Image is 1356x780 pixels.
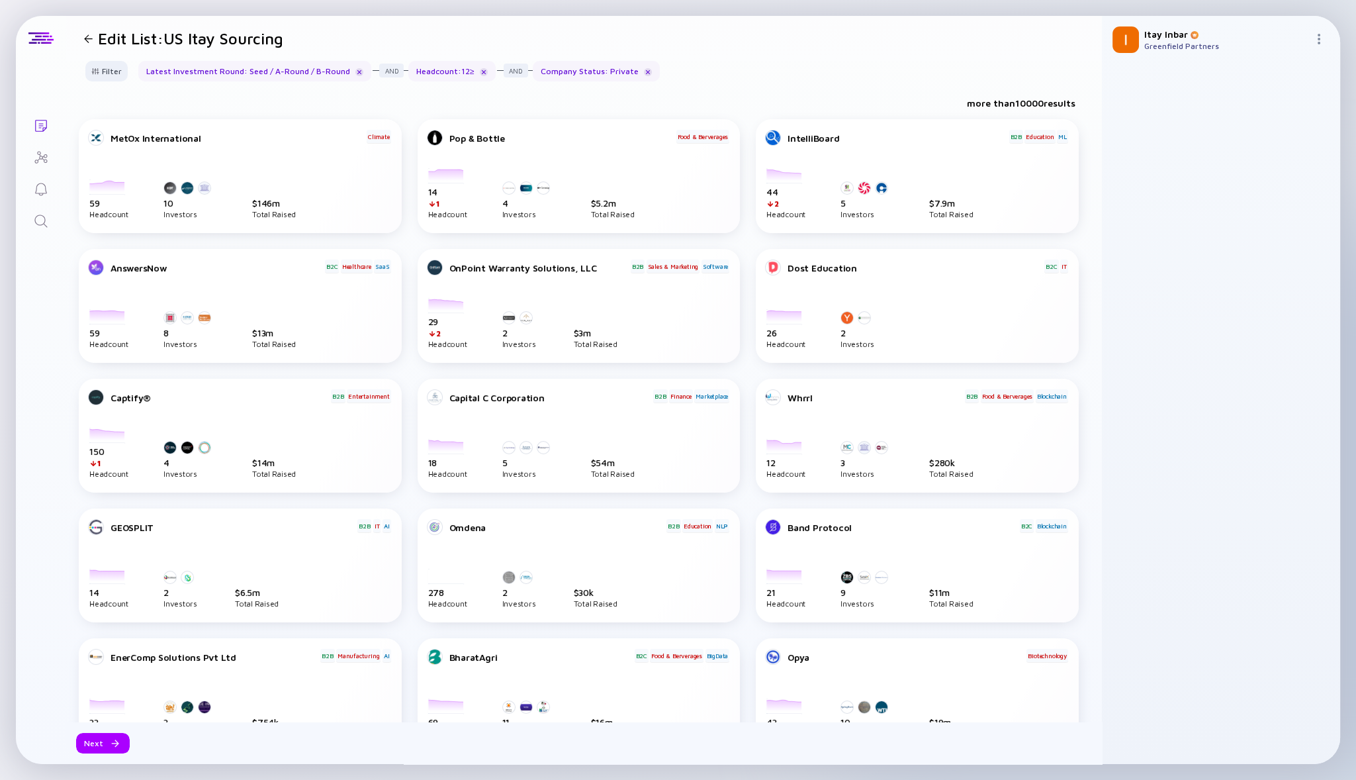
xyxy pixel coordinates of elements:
[383,649,391,662] div: AI
[1020,519,1034,532] div: B2C
[840,211,892,217] div: Investors
[591,471,635,477] div: Total Raised
[574,327,617,338] div: $ 3m
[252,471,296,477] div: Total Raised
[647,260,700,273] div: Sales & Marketing
[98,29,283,48] h1: Edit List: US Itay Sourcing
[929,587,973,598] div: $ 11m
[591,457,635,468] div: $ 54m
[502,471,554,477] div: Investors
[252,211,296,217] div: Total Raised
[1044,260,1058,273] div: B2C
[840,587,892,598] div: 9
[1024,130,1055,143] div: Education
[111,132,365,144] div: MetOx International
[373,519,381,532] div: IT
[635,649,649,662] div: B2C
[631,260,645,273] div: B2B
[502,341,537,347] div: Investors
[83,61,130,81] div: Filter
[449,522,666,533] div: Omdena
[502,327,537,338] div: 2
[650,649,703,662] div: Food & Berverages
[701,260,729,273] div: Software
[163,601,198,607] div: Investors
[840,327,875,338] div: 2
[788,262,1043,273] div: Dost Education
[252,197,296,209] div: $ 146m
[788,652,1025,663] div: Opya
[1009,130,1023,143] div: B2B
[111,652,319,663] div: EnerComp Solutions Pvt Ltd
[502,211,554,217] div: Investors
[16,140,66,172] a: Investor Map
[591,211,635,217] div: Total Raised
[341,260,373,273] div: Healthcare
[502,716,554,728] div: 11
[981,389,1034,403] div: Food & Berverages
[694,389,729,403] div: Marketplace
[111,392,330,403] div: Captify®
[669,389,693,403] div: Finance
[449,652,633,663] div: BharatAgri
[252,327,296,338] div: $ 13m
[1036,389,1068,403] div: Blockchain
[967,97,1075,109] div: more than 10000 results
[1057,130,1068,143] div: ML
[1144,28,1308,40] div: Itay Inbar
[163,471,215,477] div: Investors
[533,61,660,81] div: Company Status : Private
[1144,41,1308,51] div: Greenfield Partners
[320,649,334,662] div: B2B
[336,649,381,662] div: Manufacturing
[163,327,215,338] div: 8
[929,471,973,477] div: Total Raised
[357,519,371,532] div: B2B
[138,61,371,81] div: Latest Investment Round : Seed / A-Round / B-Round
[235,587,279,598] div: $ 6.5m
[929,211,973,217] div: Total Raised
[235,601,279,607] div: Total Raised
[252,716,296,728] div: $ 754k
[502,197,554,209] div: 4
[929,197,973,209] div: $ 7.9m
[788,392,964,403] div: Whrrl
[840,197,892,209] div: 5
[840,601,892,607] div: Investors
[347,389,390,403] div: Entertainment
[163,341,215,347] div: Investors
[682,519,713,532] div: Education
[676,130,730,143] div: Food & Berverages
[788,522,1018,533] div: Band Protocol
[1036,519,1068,532] div: Blockchain
[252,457,296,468] div: $ 14m
[502,457,554,468] div: 5
[574,601,617,607] div: Total Raised
[252,341,296,347] div: Total Raised
[840,341,875,347] div: Investors
[705,649,730,662] div: BigData
[163,457,215,468] div: 4
[715,519,729,532] div: NLP
[840,457,892,468] div: 3
[383,519,391,532] div: AI
[85,61,128,81] button: Filter
[449,262,629,273] div: OnPoint Warranty Solutions, LLC
[574,587,617,598] div: $ 30k
[929,716,973,728] div: $ 19m
[163,211,215,217] div: Investors
[449,132,675,144] div: Pop & Bottle
[16,172,66,204] a: Reminders
[840,716,892,728] div: 10
[111,262,324,273] div: AnswersNow
[325,260,339,273] div: B2C
[111,522,356,533] div: GEOSPLIT
[929,457,973,468] div: $ 280k
[76,733,130,754] button: Next
[367,130,391,143] div: Climate
[840,471,892,477] div: Investors
[502,587,537,598] div: 2
[16,109,66,140] a: Lists
[574,341,617,347] div: Total Raised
